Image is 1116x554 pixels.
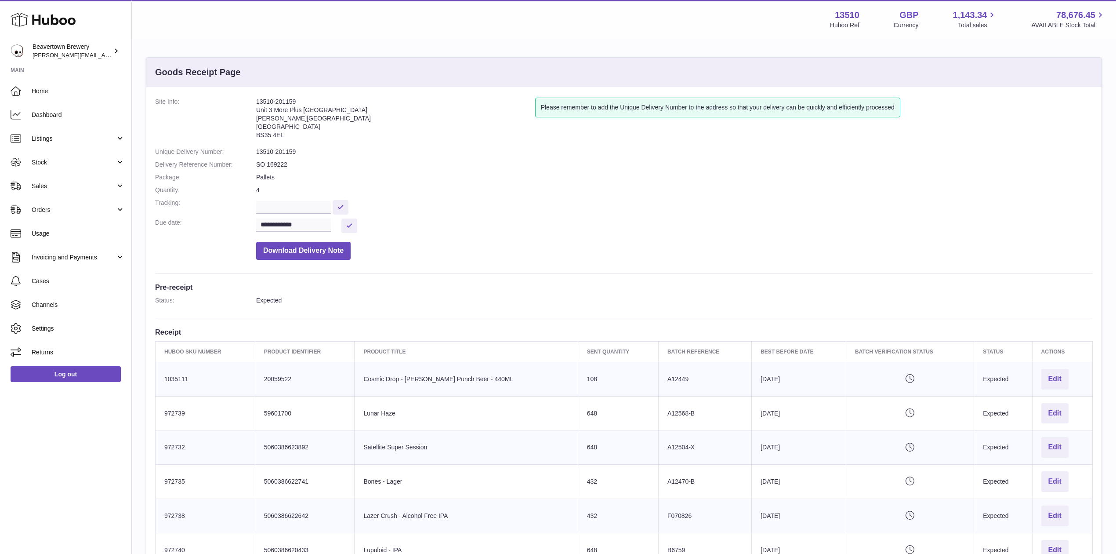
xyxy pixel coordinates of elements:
[256,98,535,143] address: 13510-201159 Unit 3 More Plus [GEOGRAPHIC_DATA] [PERSON_NAME][GEOGRAPHIC_DATA] [GEOGRAPHIC_DATA] ...
[255,430,355,465] td: 5060386623892
[156,362,255,396] td: 1035111
[32,111,125,119] span: Dashboard
[1056,9,1095,21] span: 78,676.45
[535,98,900,117] div: Please remember to add the Unique Delivery Number to the address so that your delivery can be qui...
[658,396,751,430] td: A12568-B
[1041,403,1069,424] button: Edit
[155,148,256,156] dt: Unique Delivery Number:
[155,327,1093,337] h3: Receipt
[155,282,1093,292] h3: Pre-receipt
[355,362,578,396] td: Cosmic Drop - [PERSON_NAME] Punch Beer - 440ML
[32,348,125,357] span: Returns
[658,430,751,465] td: A12504-X
[835,9,859,21] strong: 13510
[974,430,1032,465] td: Expected
[830,21,859,29] div: Huboo Ref
[974,465,1032,499] td: Expected
[32,206,116,214] span: Orders
[256,296,1093,305] dd: Expected
[32,230,125,238] span: Usage
[658,341,751,362] th: Batch Reference
[32,87,125,95] span: Home
[11,44,24,58] img: Matthew.McCormack@beavertownbrewery.co.uk
[155,186,256,194] dt: Quantity:
[752,341,846,362] th: Best Before Date
[355,499,578,533] td: Lazer Crush - Alcohol Free IPA
[658,362,751,396] td: A12449
[156,499,255,533] td: 972738
[256,242,351,260] button: Download Delivery Note
[578,499,658,533] td: 432
[255,465,355,499] td: 5060386622741
[899,9,918,21] strong: GBP
[958,21,997,29] span: Total sales
[953,9,987,21] span: 1,143.34
[156,341,255,362] th: Huboo SKU Number
[32,135,116,143] span: Listings
[1031,9,1105,29] a: 78,676.45 AVAILABLE Stock Total
[32,158,116,167] span: Stock
[1041,506,1069,526] button: Edit
[155,160,256,169] dt: Delivery Reference Number:
[752,430,846,465] td: [DATE]
[155,199,256,214] dt: Tracking:
[155,173,256,182] dt: Package:
[156,430,255,465] td: 972732
[578,362,658,396] td: 108
[32,253,116,262] span: Invoicing and Payments
[256,148,1093,156] dd: 13510-201159
[33,51,223,58] span: [PERSON_NAME][EMAIL_ADDRESS][PERSON_NAME][DOMAIN_NAME]
[894,21,919,29] div: Currency
[846,341,974,362] th: Batch Verification Status
[658,499,751,533] td: F070826
[255,396,355,430] td: 59601700
[32,277,125,285] span: Cases
[1032,341,1092,362] th: Actions
[32,182,116,190] span: Sales
[974,396,1032,430] td: Expected
[255,362,355,396] td: 20059522
[155,219,256,233] dt: Due date:
[355,430,578,465] td: Satellite Super Session
[255,341,355,362] th: Product Identifier
[155,98,256,143] dt: Site Info:
[355,465,578,499] td: Bones - Lager
[255,499,355,533] td: 5060386622642
[11,366,121,382] a: Log out
[355,396,578,430] td: Lunar Haze
[578,396,658,430] td: 648
[256,186,1093,194] dd: 4
[156,396,255,430] td: 972739
[578,430,658,465] td: 648
[256,160,1093,169] dd: SO 169222
[156,465,255,499] td: 972735
[1031,21,1105,29] span: AVAILABLE Stock Total
[578,341,658,362] th: Sent Quantity
[752,396,846,430] td: [DATE]
[32,301,125,309] span: Channels
[974,499,1032,533] td: Expected
[155,66,241,78] h3: Goods Receipt Page
[33,43,112,59] div: Beavertown Brewery
[355,341,578,362] th: Product title
[752,465,846,499] td: [DATE]
[32,324,125,333] span: Settings
[974,341,1032,362] th: Status
[752,499,846,533] td: [DATE]
[953,9,997,29] a: 1,143.34 Total sales
[752,362,846,396] td: [DATE]
[155,296,256,305] dt: Status:
[1041,369,1069,390] button: Edit
[578,465,658,499] td: 432
[1041,471,1069,492] button: Edit
[658,465,751,499] td: A12470-B
[974,362,1032,396] td: Expected
[1041,437,1069,458] button: Edit
[256,173,1093,182] dd: Pallets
